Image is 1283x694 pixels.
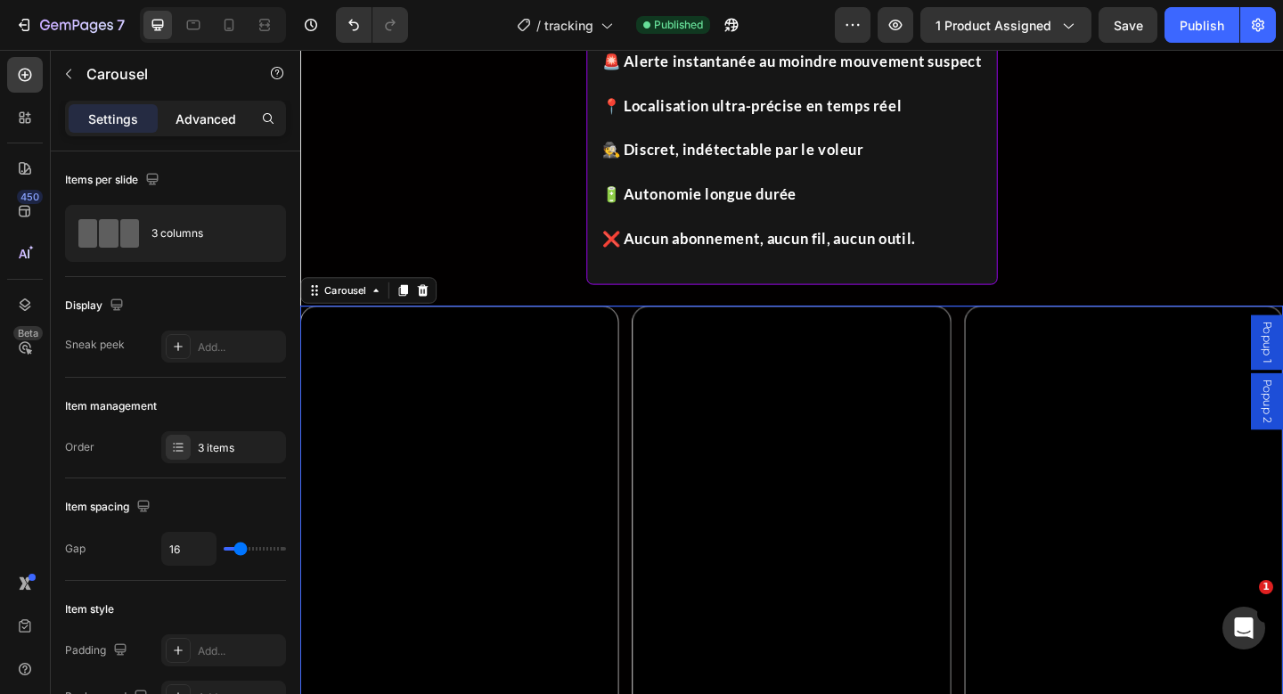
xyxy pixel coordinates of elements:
span: Published [654,17,703,33]
div: Publish [1180,16,1224,35]
button: Save [1099,7,1157,43]
p: 🚨 Alerte instantanée au moindre mouvement suspect [328,1,741,25]
span: Popup 1 [1042,296,1060,341]
div: Add... [198,643,282,659]
div: 450 [17,190,43,204]
p: Carousel [86,63,238,85]
button: 1 product assigned [920,7,1091,43]
div: 3 columns [151,213,260,254]
button: Publish [1165,7,1239,43]
p: ❌ Aucun abonnement, aucun fil, aucun outil. [328,193,741,217]
div: Items per slide [65,168,163,192]
div: Item spacing [65,495,154,519]
input: Auto [162,533,216,565]
div: Padding [65,639,131,663]
div: Undo/Redo [336,7,408,43]
p: 🕵️ Discret, indétectable par le voleur [328,97,741,121]
span: 1 [1259,580,1273,594]
button: 7 [7,7,133,43]
p: 📍 Localisation ultra-précise en temps réel [328,49,741,73]
span: Popup 2 [1042,359,1060,406]
div: Sneak peek [65,337,125,353]
span: / [536,16,541,35]
div: Add... [198,339,282,355]
div: Beta [13,326,43,340]
div: Carousel [22,254,75,270]
iframe: Design area [300,50,1283,694]
div: Gap [65,541,86,557]
span: tracking [544,16,593,35]
p: Advanced [176,110,236,128]
p: Settings [88,110,138,128]
div: Display [65,294,127,318]
p: 🔋 Autonomie longue durée [328,145,741,169]
div: Item management [65,398,157,414]
iframe: Intercom live chat [1222,607,1265,649]
span: Save [1114,18,1143,33]
div: Item style [65,601,114,617]
div: 3 items [198,440,282,456]
span: 1 product assigned [936,16,1051,35]
p: 7 [117,14,125,36]
div: Order [65,439,94,455]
